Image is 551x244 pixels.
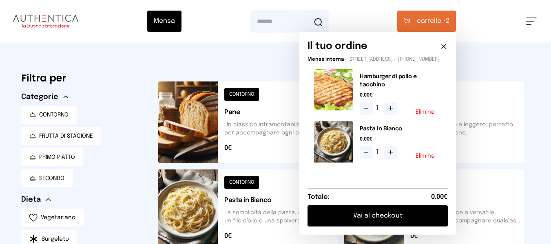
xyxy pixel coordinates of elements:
img: logo.8f33a47.png [13,15,78,28]
span: CONTORNO [39,111,69,119]
span: SECONDO [39,174,64,182]
span: 2 [417,16,449,26]
span: carrello • [417,16,446,26]
span: Categorie [21,91,58,103]
span: Vegetariano [41,213,75,222]
button: carrello •2 [397,11,456,32]
span: 0.00€ [360,92,441,99]
span: 1 [376,103,381,113]
img: media [314,121,353,163]
p: - [STREET_ADDRESS] - [PHONE_NUMBER] [308,56,448,63]
button: SECONDO [21,169,73,187]
h2: Pasta in Bianco [360,125,441,133]
h2: Hamburger di pollo e tacchino [360,73,441,89]
span: 1 [376,147,381,157]
span: PRIMO PIATTO [39,153,75,161]
span: Mensa interna [308,57,344,62]
img: media [314,69,353,110]
button: Elimina [416,109,435,115]
button: Mensa [147,11,181,32]
button: CONTORNO [21,106,77,124]
button: PRIMO PIATTO [21,148,83,166]
h6: Il tuo ordine [308,40,367,53]
span: Dieta [21,194,41,205]
button: Dieta [21,194,51,205]
button: Vegetariano [21,209,84,226]
button: Categorie [21,91,68,103]
button: FRUTTA DI STAGIONE [21,127,101,145]
span: FRUTTA DI STAGIONE [39,132,93,140]
span: Surgelato [42,235,69,243]
span: 0.00€ [360,136,441,143]
button: Elimina [416,153,435,159]
button: Vai al checkout [308,205,448,226]
h6: Totale: [308,192,329,202]
span: 0.00€ [431,192,448,202]
h6: Filtra per [21,72,145,85]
